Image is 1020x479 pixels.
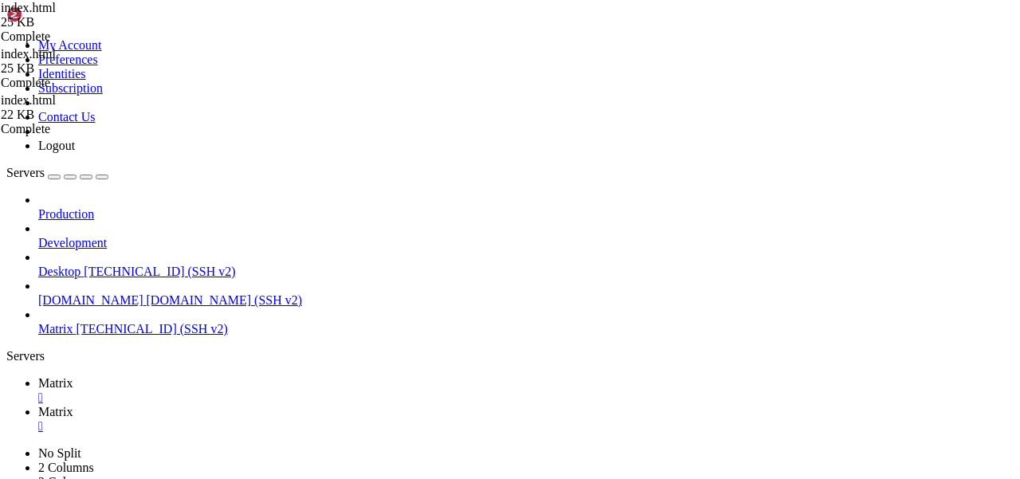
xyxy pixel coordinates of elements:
div: 25 KB [1,15,159,29]
span: index.html [1,1,56,14]
x-row: Run 'do-release-upgrade' to upgrade to it. [6,304,812,318]
x-row: root@server1:~# [6,359,812,372]
x-row: [URL][DOMAIN_NAME] [6,155,812,169]
span: index.html [1,93,159,122]
x-row: Swap usage: 0% [6,88,812,101]
div: 22 KB [1,108,159,122]
span: index.html [1,93,56,107]
span: System information as of Вс 28 сен 2025 11:59:17 UTC [6,20,338,33]
span: Расширенное поддержание безопасности (ESM) для Applications выключено. [6,183,453,195]
x-row: Memory usage: 40% IPv4 address for ens18: [TECHNICAL_ID] [6,74,812,88]
div: Complete [1,29,159,44]
x-row: * Strictly confined Kubernetes makes edge and IoT secure. Learn how MicroK8s [6,115,812,128]
span: Подробнее о включении службы ESM Apps at [URL][DOMAIN_NAME] [6,264,382,277]
div: Complete [1,122,159,136]
x-row: System load: 8.02 Processes: 228 [6,47,812,61]
x-row: New release '24.04.3 LTS' available. [6,291,812,304]
div: Complete [1,76,159,90]
div: 25 KB [1,61,159,76]
span: index.html [1,1,159,29]
x-row: Usage of /: 15.5% of 127.83GB Users logged in: 0 [6,61,812,74]
span: Чтобы просмотреть дополнительные обновления выполните: apt list --upgradable [6,223,491,236]
span: 15 дополнительных обновлений безопасности могут быть применены с помощью ESM Apps. [6,250,529,263]
x-row: Last login: [DATE] from [TECHNICAL_ID] [6,345,812,359]
x-row: just raised the bar for easy, resilient and secure K8s cluster deployment. [6,128,812,142]
span: index.html [1,47,56,61]
span: 1 обновление может быть применено немедленно. [6,210,293,222]
div: (16, 26) [114,359,120,372]
span: index.html [1,47,159,76]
